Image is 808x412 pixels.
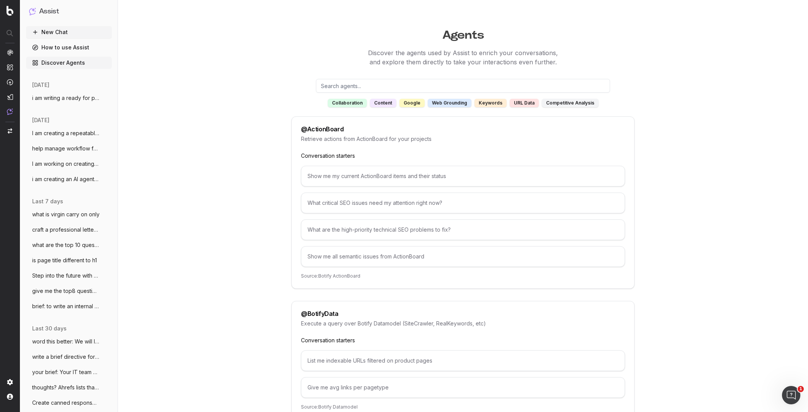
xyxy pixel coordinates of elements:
div: content [370,99,396,107]
button: i am creating an AI agent for seo conten [26,173,112,185]
button: New Chat [26,26,112,38]
span: i am creating an AI agent for seo conten [32,175,100,183]
span: I am working on creating sub category co [32,160,100,168]
img: Switch project [8,128,12,134]
span: help manage workflow for this - includin [32,145,100,152]
a: Discover Agents [26,57,112,69]
div: web grounding [428,99,471,107]
h1: Agents [169,25,757,42]
button: I am working on creating sub category co [26,158,112,170]
span: I am creating a repeatable prompt to gen [32,129,100,137]
div: Give me avg links per pagetype [301,377,625,398]
img: Studio [7,94,13,100]
img: Analytics [7,49,13,56]
p: Source: Botify ActionBoard [301,273,625,279]
span: brief: to write an internal comms update [32,302,100,310]
button: Assist [29,6,109,17]
span: what are the top 10 questions that shoul [32,241,100,249]
button: what is virgin carry on only [26,208,112,221]
div: Show me all semantic issues from ActionBoard [301,246,625,267]
button: what are the top 10 questions that shoul [26,239,112,251]
img: Botify logo [7,6,13,16]
span: last 7 days [32,198,63,205]
button: I am creating a repeatable prompt to gen [26,127,112,139]
div: google [399,99,425,107]
button: is page title different to h1 [26,254,112,266]
h1: Assist [39,6,59,17]
span: is page title different to h1 [32,257,97,264]
span: your brief: Your IT team have limited ce [32,368,100,376]
span: 1 [798,386,804,392]
div: URL data [510,99,539,107]
div: What are the high-priority technical SEO problems to fix? [301,219,625,240]
span: give me the top8 questions from this Als [32,287,100,295]
span: write a brief directive for a staff memb [32,353,100,361]
div: What critical SEO issues need my attention right now? [301,193,625,213]
button: your brief: Your IT team have limited ce [26,366,112,378]
img: Activation [7,79,13,85]
p: Discover the agents used by Assist to enrich your conversations, and explore them directly to tak... [169,48,757,67]
span: what is virgin carry on only [32,211,100,218]
div: List me indexable URLs filtered on product pages [301,350,625,371]
img: Intelligence [7,64,13,70]
p: Execute a query over Botify Datamodel (SiteCrawler, RealKeywords, etc) [301,320,625,327]
button: brief: to write an internal comms update [26,300,112,312]
span: thoughts? Ahrefs lists that all non-bran [32,384,100,391]
button: i am writing a ready for pick up email w [26,92,112,104]
span: word this better: We will look at having [32,338,100,345]
button: craft a professional letter for chargepb [26,224,112,236]
img: My account [7,394,13,400]
p: Retrieve actions from ActionBoard for your projects [301,135,625,143]
span: last 30 days [32,325,67,332]
img: Setting [7,379,13,385]
div: keywords [474,99,507,107]
button: thoughts? Ahrefs lists that all non-bran [26,381,112,394]
div: @ BotifyData [301,311,339,317]
span: [DATE] [32,81,49,89]
div: competitive analysis [542,99,599,107]
iframe: Intercom live chat [782,386,800,404]
span: Step into the future with Wi-Fi 7! From [32,272,100,280]
button: write a brief directive for a staff memb [26,351,112,363]
button: word this better: We will look at having [26,335,112,348]
img: Assist [29,8,36,15]
span: [DATE] [32,116,49,124]
button: help manage workflow for this - includin [26,142,112,155]
div: @ ActionBoard [301,126,343,132]
div: Show me my current ActionBoard items and their status [301,166,625,186]
p: Conversation starters [301,337,625,344]
span: Create canned response to customers/stor [32,399,100,407]
span: craft a professional letter for chargepb [32,226,100,234]
p: Conversation starters [301,152,625,160]
button: give me the top8 questions from this Als [26,285,112,297]
span: i am writing a ready for pick up email w [32,94,100,102]
input: Search agents... [316,79,610,93]
a: How to use Assist [26,41,112,54]
img: Assist [7,108,13,115]
p: Source: Botify Datamodel [301,404,625,410]
button: Step into the future with Wi-Fi 7! From [26,270,112,282]
div: collaboration [328,99,367,107]
button: Create canned response to customers/stor [26,397,112,409]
